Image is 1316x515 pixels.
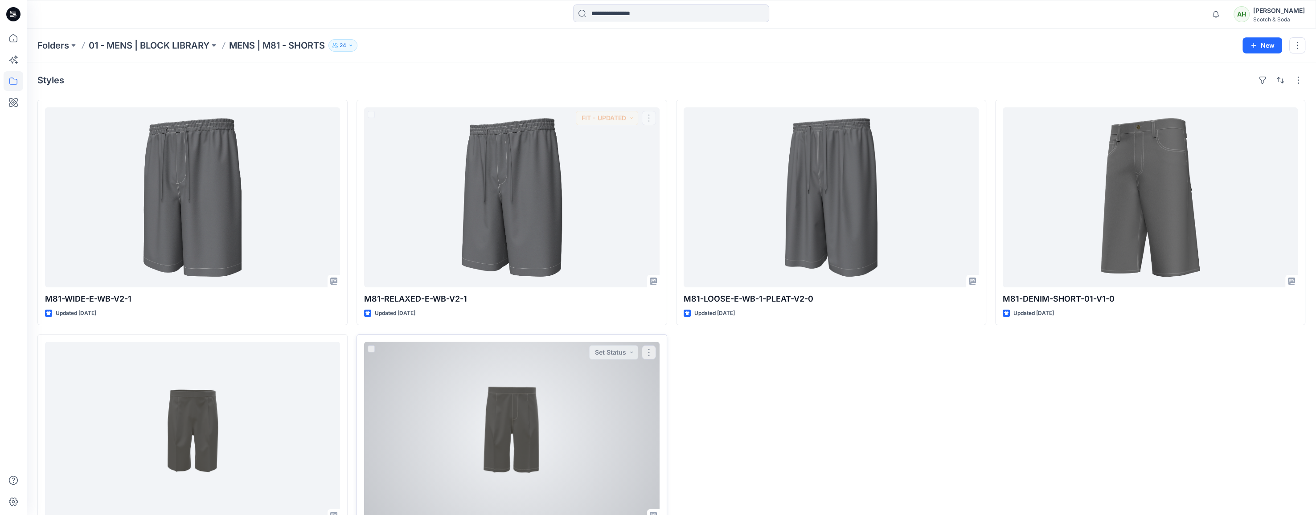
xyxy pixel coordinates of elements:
[1003,293,1298,305] p: M81-DENIM-SHORT-01-V1-0
[684,293,979,305] p: M81-LOOSE-E-WB-1-PLEAT-V2-0
[56,309,96,318] p: Updated [DATE]
[1003,107,1298,287] a: M81-DENIM-SHORT-01-V1-0
[1234,6,1250,22] div: AH
[37,39,69,52] a: Folders
[364,293,659,305] p: M81-RELAXED-E-WB-V2-1
[45,107,340,287] a: M81-WIDE-E-WB-V2-1
[694,309,735,318] p: Updated [DATE]
[1013,309,1054,318] p: Updated [DATE]
[229,39,325,52] p: MENS | M81 - SHORTS
[684,107,979,287] a: M81-LOOSE-E-WB-1-PLEAT-V2-0
[1253,5,1305,16] div: [PERSON_NAME]
[1253,16,1305,23] div: Scotch & Soda
[375,309,415,318] p: Updated [DATE]
[45,293,340,305] p: M81-WIDE-E-WB-V2-1
[340,41,346,50] p: 24
[328,39,357,52] button: 24
[1242,37,1282,53] button: New
[37,75,64,86] h4: Styles
[89,39,209,52] a: 01 - MENS | BLOCK LIBRARY
[364,107,659,287] a: M81-RELAXED-E-WB-V2-1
